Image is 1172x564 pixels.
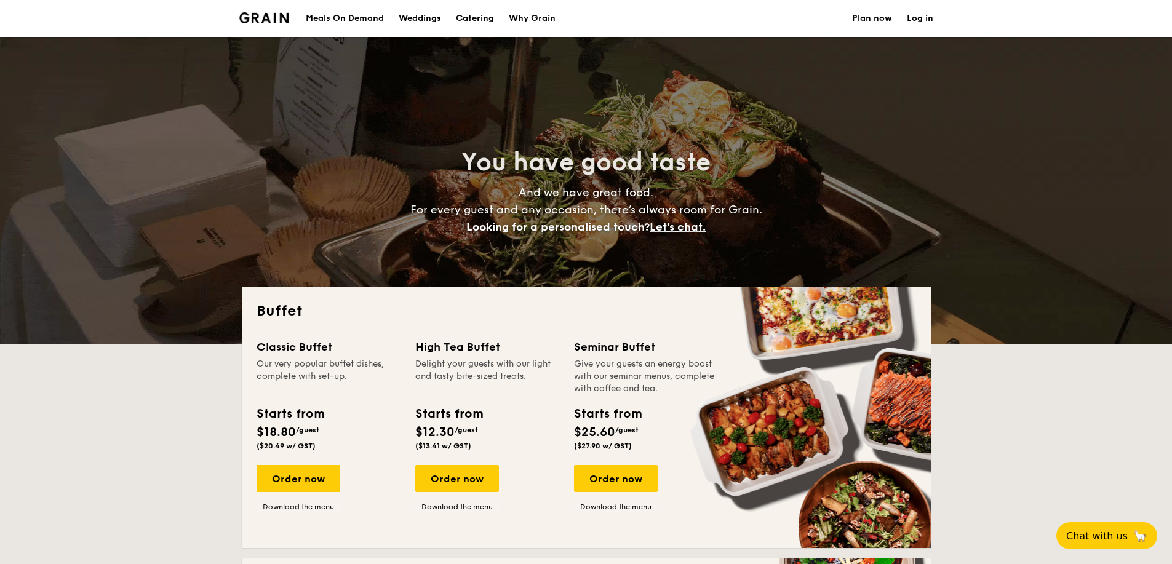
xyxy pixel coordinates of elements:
[415,502,499,512] a: Download the menu
[574,338,718,355] div: Seminar Buffet
[415,442,471,450] span: ($13.41 w/ GST)
[1056,522,1157,549] button: Chat with us🦙
[466,220,650,234] span: Looking for a personalised touch?
[574,425,615,440] span: $25.60
[415,358,559,395] div: Delight your guests with our light and tasty bite-sized treats.
[296,426,319,434] span: /guest
[1133,529,1147,543] span: 🦙
[415,465,499,492] div: Order now
[461,148,711,177] span: You have good taste
[455,426,478,434] span: /guest
[574,465,658,492] div: Order now
[239,12,289,23] a: Logotype
[257,502,340,512] a: Download the menu
[415,425,455,440] span: $12.30
[257,442,316,450] span: ($20.49 w/ GST)
[415,405,482,423] div: Starts from
[574,442,632,450] span: ($27.90 w/ GST)
[257,465,340,492] div: Order now
[410,186,762,234] span: And we have great food. For every guest and any occasion, there’s always room for Grain.
[1066,530,1128,542] span: Chat with us
[257,405,324,423] div: Starts from
[257,338,401,355] div: Classic Buffet
[574,502,658,512] a: Download the menu
[257,301,916,321] h2: Buffet
[574,405,641,423] div: Starts from
[257,425,296,440] span: $18.80
[239,12,289,23] img: Grain
[415,338,559,355] div: High Tea Buffet
[615,426,639,434] span: /guest
[574,358,718,395] div: Give your guests an energy boost with our seminar menus, complete with coffee and tea.
[257,358,401,395] div: Our very popular buffet dishes, complete with set-up.
[650,220,706,234] span: Let's chat.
